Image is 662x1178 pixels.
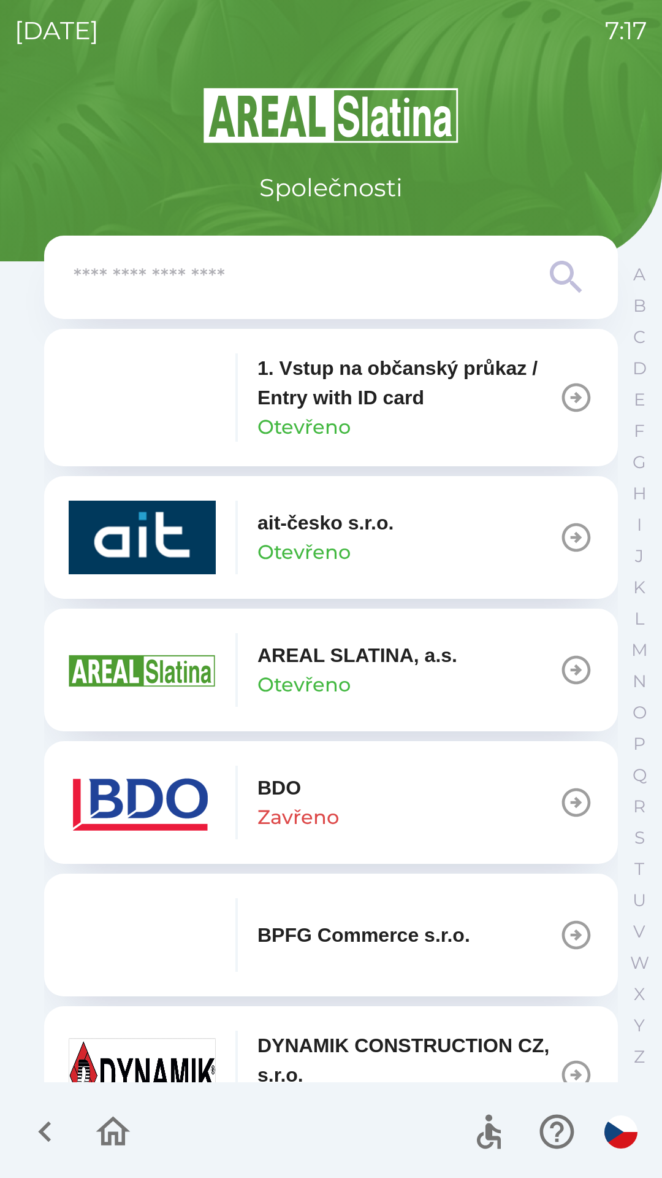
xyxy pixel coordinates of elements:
[44,874,618,996] button: BPFG Commerce s.r.o.
[634,984,645,1005] p: X
[257,412,351,442] p: Otevřeno
[44,1006,618,1144] button: DYNAMIK CONSTRUCTION CZ, s.r.o.Otevřeno
[624,447,655,478] button: G
[624,509,655,541] button: I
[634,420,645,442] p: F
[624,666,655,697] button: N
[257,670,351,699] p: Otevřeno
[633,671,647,692] p: N
[69,633,216,707] img: aad3f322-fb90-43a2-be23-5ead3ef36ce5.png
[257,773,301,803] p: BDO
[624,1041,655,1072] button: Z
[637,514,642,536] p: I
[624,541,655,572] button: J
[624,603,655,634] button: L
[624,478,655,509] button: H
[631,639,648,661] p: M
[257,1031,559,1090] p: DYNAMIK CONSTRUCTION CZ, s.r.o.
[624,415,655,447] button: F
[69,898,216,972] img: f3b1b367-54a7-43c8-9d7e-84e812667233.png
[624,259,655,290] button: A
[15,12,99,49] p: [DATE]
[257,803,339,832] p: Zavřeno
[624,885,655,916] button: U
[44,329,618,466] button: 1. Vstup na občanský průkaz / Entry with ID cardOtevřeno
[624,947,655,979] button: W
[44,476,618,599] button: ait-česko s.r.o.Otevřeno
[257,353,559,412] p: 1. Vstup na občanský průkaz / Entry with ID card
[624,697,655,728] button: O
[633,921,645,942] p: V
[604,1115,637,1149] img: cs flag
[633,264,645,285] p: A
[69,766,216,839] img: ae7449ef-04f1-48ed-85b5-e61960c78b50.png
[633,483,647,504] p: H
[633,295,646,317] p: B
[624,321,655,353] button: C
[624,572,655,603] button: K
[624,791,655,822] button: R
[259,169,403,206] p: Společnosti
[634,1046,645,1068] p: Z
[633,358,647,379] p: D
[624,290,655,321] button: B
[257,537,351,567] p: Otevřeno
[633,702,647,723] p: O
[257,920,470,950] p: BPFG Commerce s.r.o.
[624,853,655,885] button: T
[624,979,655,1010] button: X
[69,501,216,574] img: 40b5cfbb-27b1-4737-80dc-99d800fbabba.png
[605,12,647,49] p: 7:17
[69,361,216,434] img: 93ea42ec-2d1b-4d6e-8f8a-bdbb4610bcc3.png
[624,384,655,415] button: E
[634,858,644,880] p: T
[630,952,649,974] p: W
[624,1010,655,1041] button: Y
[44,86,618,145] img: Logo
[624,760,655,791] button: Q
[624,728,655,760] button: P
[69,1038,216,1112] img: 9aa1c191-0426-4a03-845b-4981a011e109.jpeg
[635,545,644,567] p: J
[633,452,646,473] p: G
[44,609,618,731] button: AREAL SLATINA, a.s.Otevřeno
[44,741,618,864] button: BDOZavřeno
[257,641,457,670] p: AREAL SLATINA, a.s.
[634,389,645,410] p: E
[624,822,655,853] button: S
[634,608,644,629] p: L
[633,890,646,911] p: U
[257,508,394,537] p: ait-česko s.r.o.
[633,577,645,598] p: K
[634,1015,645,1036] p: Y
[634,827,645,849] p: S
[624,634,655,666] button: M
[633,764,647,786] p: Q
[633,733,645,755] p: P
[624,916,655,947] button: V
[624,353,655,384] button: D
[633,326,645,348] p: C
[633,796,645,817] p: R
